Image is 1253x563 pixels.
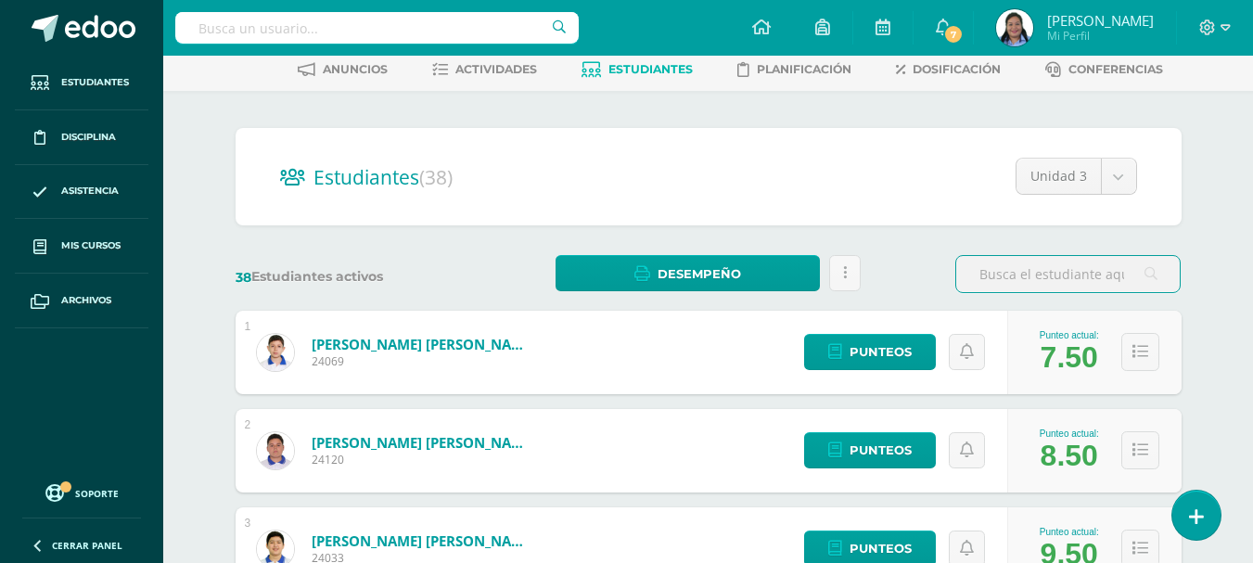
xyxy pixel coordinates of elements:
a: Planificación [737,55,851,84]
div: 8.50 [1041,439,1098,473]
a: [PERSON_NAME] [PERSON_NAME] [312,335,534,353]
a: Anuncios [298,55,388,84]
a: Unidad 3 [1016,159,1136,194]
span: Estudiantes [608,62,693,76]
a: Desempeño [556,255,820,291]
span: 7 [943,24,964,45]
span: Archivos [61,293,111,308]
span: Mis cursos [61,238,121,253]
span: Estudiantes [61,75,129,90]
a: Mis cursos [15,219,148,274]
span: Punteos [850,335,912,369]
span: Disciplina [61,130,116,145]
span: Desempeño [658,257,741,291]
div: 7.50 [1041,340,1098,375]
span: Dosificación [913,62,1001,76]
a: [PERSON_NAME] [PERSON_NAME] [312,433,534,452]
span: Estudiantes [313,164,453,190]
span: Conferencias [1068,62,1163,76]
img: 59872c2610158adbb26f4decf113eecb.png [257,334,294,371]
span: Anuncios [323,62,388,76]
span: Unidad 3 [1030,159,1087,194]
div: Punteo actual: [1040,527,1099,537]
span: Mi Perfil [1047,28,1154,44]
span: 38 [236,269,251,286]
label: Estudiantes activos [236,268,461,286]
span: Planificación [757,62,851,76]
a: Actividades [432,55,537,84]
div: 2 [245,418,251,431]
input: Busca un usuario... [175,12,579,44]
a: [PERSON_NAME] [PERSON_NAME] [312,531,534,550]
a: Soporte [22,480,141,505]
a: Punteos [804,334,936,370]
div: 3 [245,517,251,530]
a: Conferencias [1045,55,1163,84]
a: Estudiantes [15,56,148,110]
a: Estudiantes [582,55,693,84]
a: Disciplina [15,110,148,165]
img: 8c2111bdc020cb3f3a3d85dfa11780d9.png [257,432,294,469]
span: Cerrar panel [52,539,122,552]
a: Punteos [804,432,936,468]
a: Dosificación [896,55,1001,84]
span: Actividades [455,62,537,76]
span: 24069 [312,353,534,369]
img: 7789f009e13315f724d5653bd3ad03c2.png [996,9,1033,46]
span: Punteos [850,433,912,467]
a: Asistencia [15,165,148,220]
span: 24120 [312,452,534,467]
div: Punteo actual: [1040,330,1099,340]
span: Asistencia [61,184,119,198]
div: 1 [245,320,251,333]
span: (38) [419,164,453,190]
input: Busca el estudiante aquí... [956,256,1180,292]
div: Punteo actual: [1040,429,1099,439]
span: [PERSON_NAME] [1047,11,1154,30]
span: Soporte [75,487,119,500]
a: Archivos [15,274,148,328]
